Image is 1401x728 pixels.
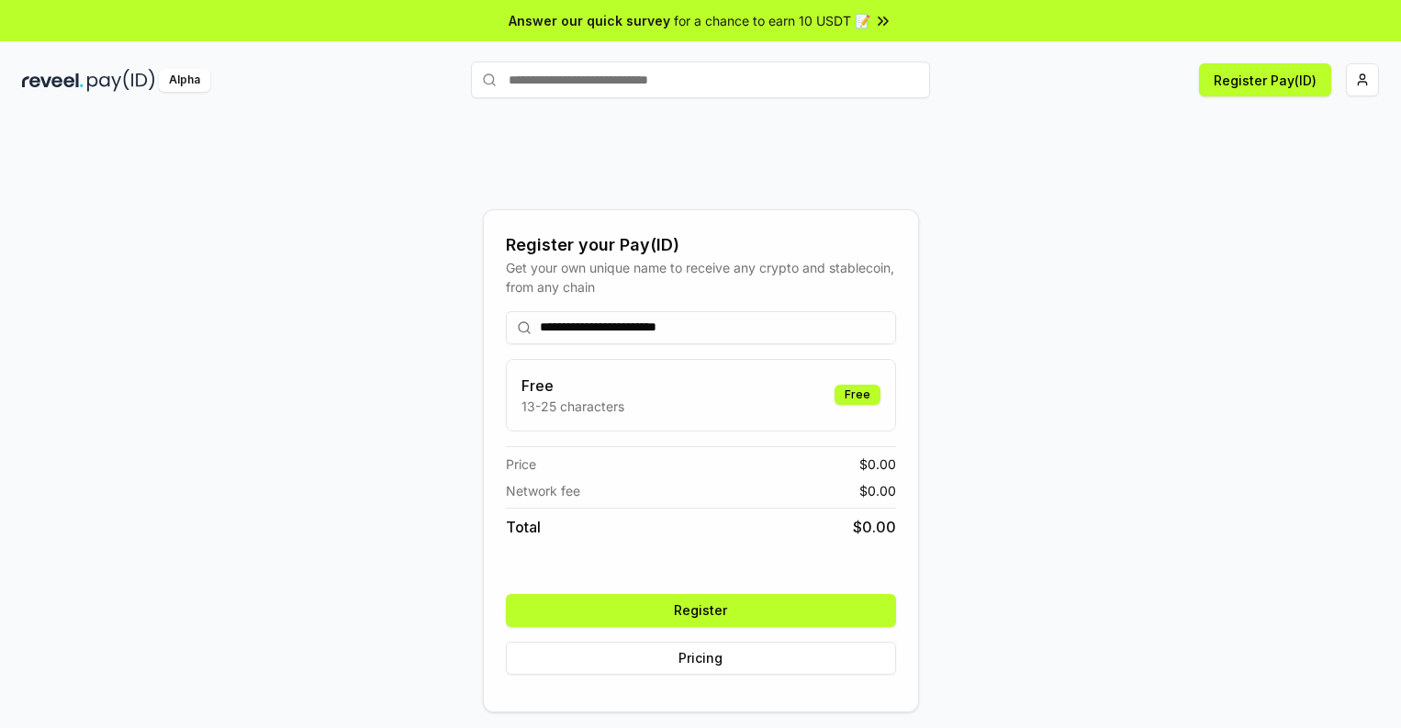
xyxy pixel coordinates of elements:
[87,69,155,92] img: pay_id
[521,375,624,397] h3: Free
[22,69,84,92] img: reveel_dark
[674,11,870,30] span: for a chance to earn 10 USDT 📝
[506,481,580,500] span: Network fee
[506,642,896,675] button: Pricing
[835,385,880,405] div: Free
[859,454,896,474] span: $ 0.00
[509,11,670,30] span: Answer our quick survey
[853,516,896,538] span: $ 0.00
[159,69,210,92] div: Alpha
[506,594,896,627] button: Register
[859,481,896,500] span: $ 0.00
[506,258,896,297] div: Get your own unique name to receive any crypto and stablecoin, from any chain
[1199,63,1331,96] button: Register Pay(ID)
[506,454,536,474] span: Price
[506,232,896,258] div: Register your Pay(ID)
[506,516,541,538] span: Total
[521,397,624,416] p: 13-25 characters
